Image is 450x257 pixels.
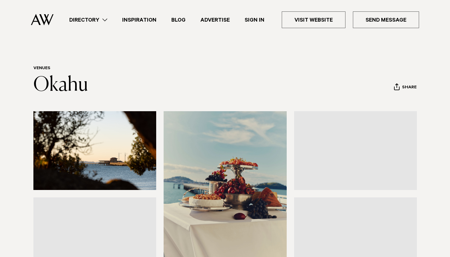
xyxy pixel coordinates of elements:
a: Advertise [193,16,237,24]
a: Inspiration [115,16,164,24]
a: Venues [33,66,50,71]
a: Directory [62,16,115,24]
a: Sign In [237,16,272,24]
a: Okahu [33,75,88,95]
a: Blog [164,16,193,24]
a: Visit Website [282,11,345,28]
a: Send Message [353,11,419,28]
img: Auckland Weddings Logo [31,14,54,25]
span: Share [402,85,417,91]
button: Share [394,83,417,92]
